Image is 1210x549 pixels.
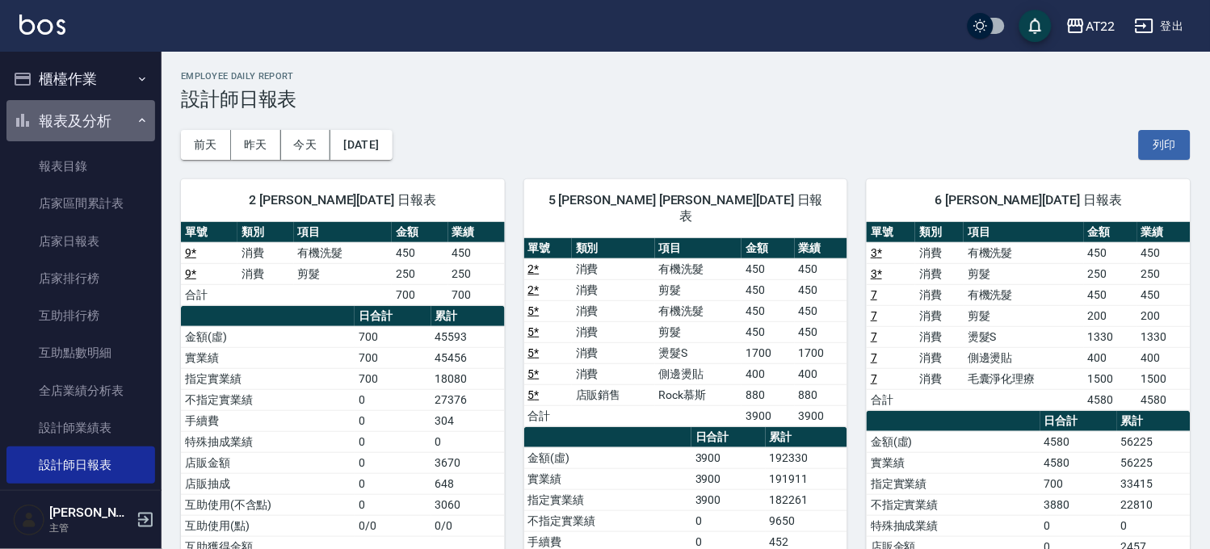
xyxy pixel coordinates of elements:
[355,473,431,494] td: 0
[795,238,847,259] th: 業績
[355,389,431,410] td: 0
[795,384,847,405] td: 880
[1117,452,1191,473] td: 56225
[1137,389,1191,410] td: 4580
[181,130,231,160] button: 前天
[1117,494,1191,515] td: 22810
[6,185,155,222] a: 店家區間累計表
[655,363,742,384] td: 側邊燙貼
[524,447,691,468] td: 金額(虛)
[448,222,505,243] th: 業績
[181,515,355,536] td: 互助使用(點)
[1040,431,1117,452] td: 4580
[655,258,742,279] td: 有機洗髮
[13,504,45,536] img: Person
[964,368,1083,389] td: 毛囊淨化理療
[1137,368,1191,389] td: 1500
[181,222,237,243] th: 單號
[355,410,431,431] td: 0
[355,452,431,473] td: 0
[964,242,1083,263] td: 有機洗髮
[742,238,794,259] th: 金額
[655,384,742,405] td: Rock慕斯
[355,347,431,368] td: 700
[742,384,794,405] td: 880
[431,515,505,536] td: 0/0
[795,342,847,363] td: 1700
[691,489,765,510] td: 3900
[1137,284,1191,305] td: 450
[1040,515,1117,536] td: 0
[691,447,765,468] td: 3900
[766,489,848,510] td: 182261
[655,321,742,342] td: 剪髮
[867,222,1191,411] table: a dense table
[871,288,877,301] a: 7
[1137,305,1191,326] td: 200
[1117,411,1191,432] th: 累計
[1040,452,1117,473] td: 4580
[431,494,505,515] td: 3060
[1084,242,1137,263] td: 450
[1084,326,1137,347] td: 1330
[742,405,794,426] td: 3900
[867,515,1040,536] td: 特殊抽成業績
[6,334,155,371] a: 互助點數明細
[867,494,1040,515] td: 不指定實業績
[181,431,355,452] td: 特殊抽成業績
[742,321,794,342] td: 450
[572,363,655,384] td: 消費
[181,88,1191,111] h3: 設計師日報表
[915,263,964,284] td: 消費
[1117,473,1191,494] td: 33415
[871,309,877,322] a: 7
[281,130,331,160] button: 今天
[795,300,847,321] td: 450
[181,452,355,473] td: 店販金額
[431,306,505,327] th: 累計
[6,446,155,484] a: 設計師日報表
[1084,368,1137,389] td: 1500
[431,410,505,431] td: 304
[6,100,155,142] button: 報表及分析
[330,130,392,160] button: [DATE]
[355,431,431,452] td: 0
[181,326,355,347] td: 金額(虛)
[294,263,392,284] td: 剪髮
[181,494,355,515] td: 互助使用(不含點)
[1084,389,1137,410] td: 4580
[867,431,1040,452] td: 金額(虛)
[1137,242,1191,263] td: 450
[742,342,794,363] td: 1700
[355,515,431,536] td: 0/0
[392,222,448,243] th: 金額
[795,321,847,342] td: 450
[392,263,448,284] td: 250
[237,222,294,243] th: 類別
[200,192,485,208] span: 2 [PERSON_NAME][DATE] 日報表
[572,238,655,259] th: 類別
[355,326,431,347] td: 700
[6,148,155,185] a: 報表目錄
[964,222,1083,243] th: 項目
[795,363,847,384] td: 400
[871,372,877,385] a: 7
[431,347,505,368] td: 45456
[355,494,431,515] td: 0
[181,347,355,368] td: 實業績
[392,242,448,263] td: 450
[181,410,355,431] td: 手續費
[915,326,964,347] td: 消費
[1117,431,1191,452] td: 56225
[867,452,1040,473] td: 實業績
[19,15,65,35] img: Logo
[915,305,964,326] td: 消費
[691,468,765,489] td: 3900
[1084,347,1137,368] td: 400
[6,484,155,521] a: 設計師業績分析表
[964,263,1083,284] td: 剪髮
[181,473,355,494] td: 店販抽成
[1040,411,1117,432] th: 日合計
[1084,222,1137,243] th: 金額
[964,305,1083,326] td: 剪髮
